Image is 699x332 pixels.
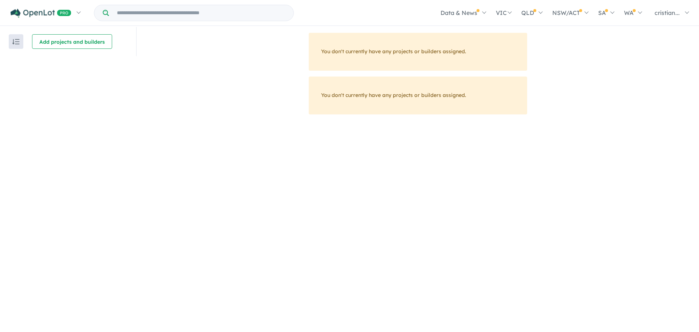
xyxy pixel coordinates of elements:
div: You don't currently have any projects or builders assigned. [309,33,527,71]
input: Try estate name, suburb, builder or developer [110,5,292,21]
div: You don't currently have any projects or builders assigned. [309,77,527,114]
img: Openlot PRO Logo White [11,9,71,18]
img: sort.svg [12,39,20,44]
span: cristian... [655,9,680,16]
button: Add projects and builders [32,34,112,49]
